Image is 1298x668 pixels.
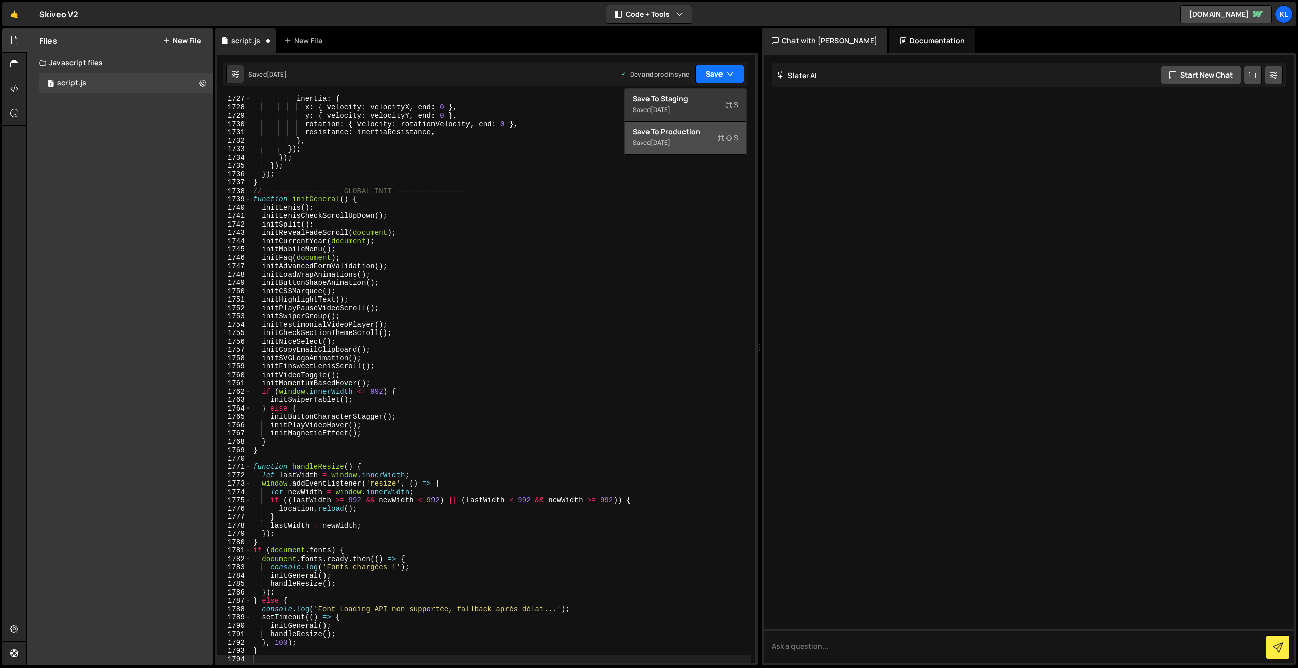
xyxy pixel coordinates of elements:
div: Save to Production [633,127,738,137]
div: 1765 [217,413,251,421]
div: 1775 [217,496,251,505]
div: Javascript files [27,53,213,73]
span: S [717,133,738,143]
div: 1784 [217,572,251,580]
div: 1755 [217,329,251,338]
div: 1732 [217,137,251,145]
div: 1794 [217,655,251,664]
div: 1781 [217,546,251,555]
div: 1790 [217,622,251,630]
div: Skiveo V2 [39,8,78,20]
span: 1 [48,80,54,88]
div: Chat with [PERSON_NAME] [762,28,887,53]
div: 1791 [217,630,251,639]
div: 1735 [217,162,251,170]
div: 1768 [217,438,251,447]
div: 1786 [217,588,251,597]
a: 🤙 [2,2,27,26]
div: 16336/44160.js [39,73,213,93]
div: 1774 [217,488,251,497]
div: 1731 [217,128,251,137]
div: [DATE] [651,105,670,114]
div: 1748 [217,271,251,279]
div: 1742 [217,220,251,229]
div: 1785 [217,580,251,588]
div: 1743 [217,229,251,237]
div: Saved [633,137,738,149]
div: 1740 [217,204,251,212]
div: 1780 [217,538,251,547]
div: 1773 [217,479,251,488]
a: Kl [1275,5,1293,23]
div: 1738 [217,187,251,196]
div: 1764 [217,404,251,413]
div: Saved [248,70,287,79]
div: 1752 [217,304,251,313]
div: 1762 [217,388,251,396]
div: 1757 [217,346,251,354]
div: 1756 [217,338,251,346]
div: 1777 [217,513,251,522]
span: S [726,100,738,110]
div: 1782 [217,555,251,564]
div: 1792 [217,639,251,647]
div: 1744 [217,237,251,246]
button: Code + Tools [606,5,692,23]
button: Save [695,65,744,83]
div: Save to Staging [633,94,738,104]
button: Save to StagingS Saved[DATE] [625,89,746,122]
div: 1727 [217,95,251,103]
div: 1753 [217,312,251,321]
div: 1749 [217,279,251,287]
div: 1761 [217,379,251,388]
div: 1759 [217,362,251,371]
div: Saved [633,104,738,116]
div: 1745 [217,245,251,254]
div: 1730 [217,120,251,129]
div: 1750 [217,287,251,296]
div: 1758 [217,354,251,363]
div: 1793 [217,647,251,655]
div: script.js [57,79,86,88]
div: 1776 [217,505,251,513]
a: [DOMAIN_NAME] [1180,5,1272,23]
div: 1733 [217,145,251,154]
div: 1736 [217,170,251,179]
div: 1771 [217,463,251,471]
div: 1778 [217,522,251,530]
button: Save to ProductionS Saved[DATE] [625,122,746,155]
div: New File [284,35,327,46]
div: [DATE] [267,70,287,79]
div: 1787 [217,597,251,605]
div: Dev and prod in sync [620,70,689,79]
button: Start new chat [1161,66,1241,84]
div: 1772 [217,471,251,480]
div: 1769 [217,446,251,455]
div: 1767 [217,429,251,438]
div: 1788 [217,605,251,614]
div: script.js [231,35,260,46]
h2: Files [39,35,57,46]
div: 1746 [217,254,251,263]
div: 1789 [217,613,251,622]
h2: Slater AI [777,70,817,80]
div: 1783 [217,563,251,572]
div: 1741 [217,212,251,220]
div: 1734 [217,154,251,162]
div: 1739 [217,195,251,204]
div: 1754 [217,321,251,329]
div: 1779 [217,530,251,538]
div: 1747 [217,262,251,271]
div: 1729 [217,112,251,120]
div: 1760 [217,371,251,380]
div: 1728 [217,103,251,112]
div: 1737 [217,178,251,187]
div: 1763 [217,396,251,404]
div: 1770 [217,455,251,463]
div: Documentation [889,28,975,53]
div: [DATE] [651,138,670,147]
div: 1766 [217,421,251,430]
div: 1751 [217,295,251,304]
button: New File [163,36,201,45]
